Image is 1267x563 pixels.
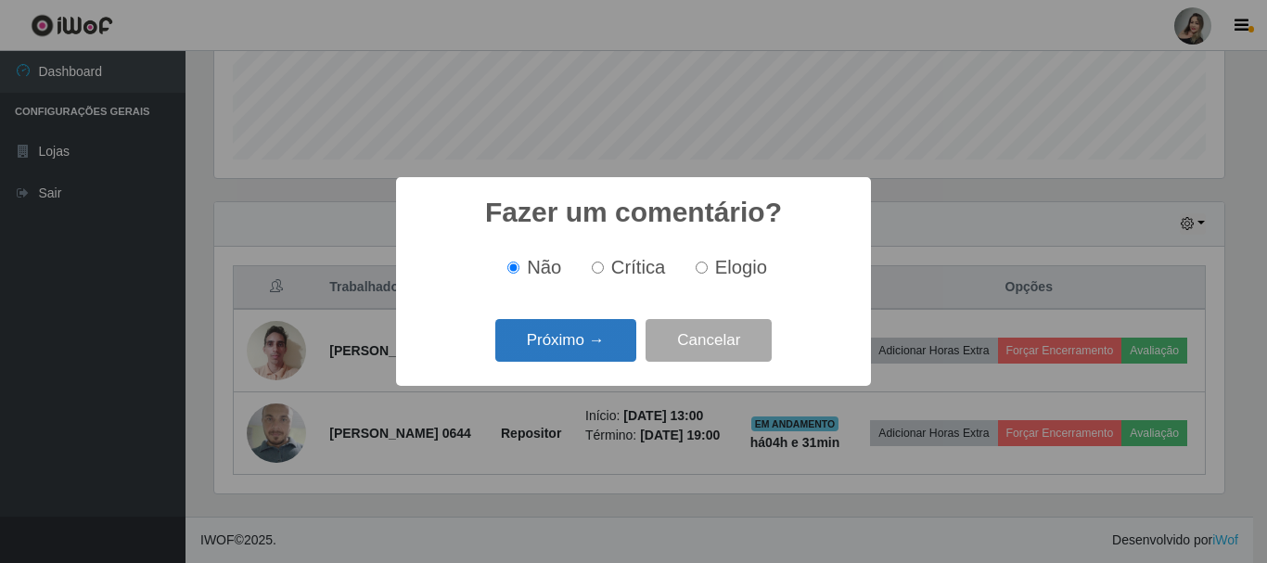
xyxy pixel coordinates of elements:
button: Cancelar [646,319,772,363]
input: Crítica [592,262,604,274]
button: Próximo → [495,319,636,363]
span: Elogio [715,257,767,277]
input: Não [507,262,519,274]
span: Crítica [611,257,666,277]
span: Não [527,257,561,277]
input: Elogio [696,262,708,274]
h2: Fazer um comentário? [485,196,782,229]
